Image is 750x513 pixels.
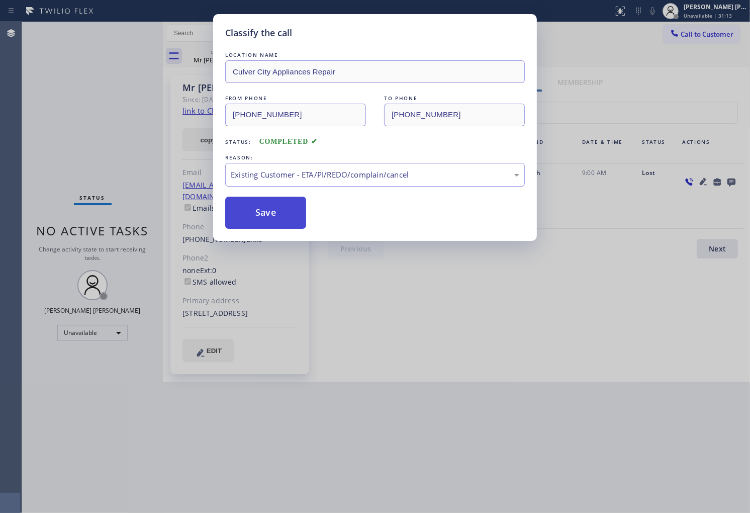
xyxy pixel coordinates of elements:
span: Status: [225,138,251,145]
div: TO PHONE [384,93,525,104]
div: FROM PHONE [225,93,366,104]
h5: Classify the call [225,26,292,40]
div: Existing Customer - ETA/PI/REDO/complain/cancel [231,169,519,181]
span: COMPLETED [259,138,318,145]
div: REASON: [225,152,525,163]
div: LOCATION NAME [225,50,525,60]
input: To phone [384,104,525,126]
input: From phone [225,104,366,126]
button: Save [225,197,306,229]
